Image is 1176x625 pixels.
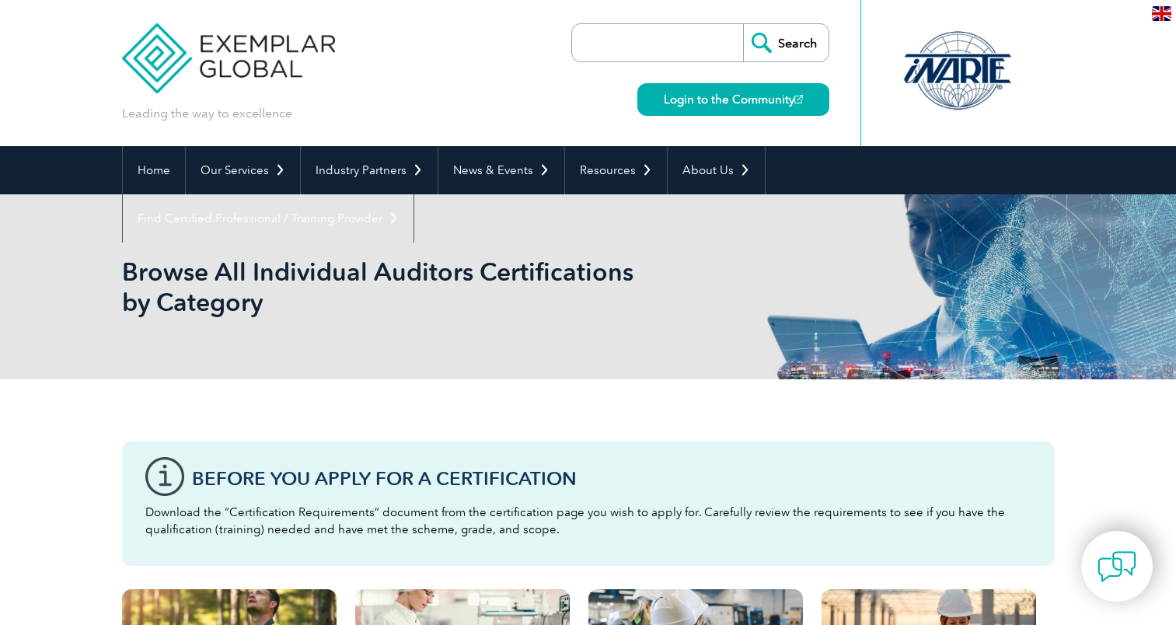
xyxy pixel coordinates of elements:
p: Leading the way to excellence [122,105,292,122]
img: open_square.png [794,95,803,103]
h3: Before You Apply For a Certification [192,469,1031,488]
a: Our Services [186,146,300,194]
a: News & Events [438,146,564,194]
a: Find Certified Professional / Training Provider [123,194,414,243]
p: Download the “Certification Requirements” document from the certification page you wish to apply ... [145,504,1031,538]
a: Login to the Community [637,83,829,116]
input: Search [743,24,829,61]
a: Industry Partners [301,146,438,194]
img: en [1152,6,1171,21]
img: contact-chat.png [1097,547,1136,586]
a: Home [123,146,185,194]
a: About Us [668,146,765,194]
h1: Browse All Individual Auditors Certifications by Category [122,257,719,317]
a: Resources [565,146,667,194]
